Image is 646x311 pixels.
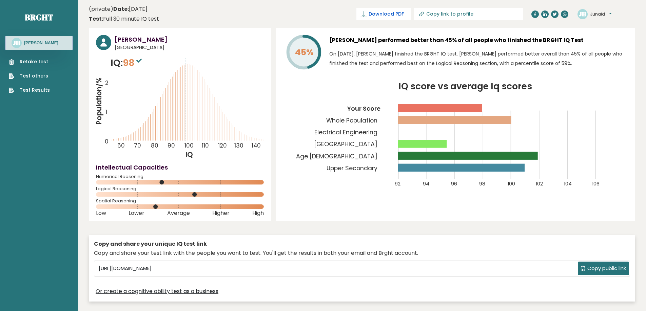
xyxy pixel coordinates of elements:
tspan: [GEOGRAPHIC_DATA] [314,140,377,148]
div: Full 30 minute IQ test [89,15,159,23]
tspan: IQ score vs average Iq scores [398,80,532,92]
button: Junaid [590,11,611,18]
tspan: IQ [186,150,193,159]
text: JH [13,39,20,47]
tspan: 90 [168,141,175,150]
span: Download PDF [369,10,404,18]
h3: [PERSON_NAME] [24,40,58,46]
tspan: 60 [117,141,125,150]
tspan: 100 [184,141,194,150]
tspan: Population/% [94,77,104,125]
h3: [PERSON_NAME] [115,35,264,44]
span: [GEOGRAPHIC_DATA] [115,44,264,51]
tspan: 102 [536,180,543,187]
span: Higher [212,212,230,215]
span: Numerical Reasoning [96,175,264,178]
span: High [252,212,264,215]
div: (private) [89,5,159,23]
tspan: 92 [395,180,400,187]
text: JH [579,10,586,18]
tspan: 130 [235,141,244,150]
tspan: 0 [105,137,109,146]
div: Copy and share your unique IQ test link [94,240,630,248]
a: Test others [9,72,50,80]
tspan: 1 [105,108,107,116]
tspan: 94 [423,180,429,187]
tspan: Upper Secondary [327,164,377,172]
tspan: Age [DEMOGRAPHIC_DATA] [296,152,377,160]
div: Copy and share your test link with the people you want to test. You'll get the results in both yo... [94,249,630,257]
tspan: 80 [151,141,158,150]
b: Test: [89,15,103,23]
tspan: 106 [592,180,600,187]
tspan: 70 [134,141,141,150]
span: Logical Reasoning [96,187,264,190]
tspan: 96 [451,180,457,187]
tspan: 110 [202,141,209,150]
span: Spatial Reasoning [96,200,264,202]
a: Brght [25,12,53,23]
time: [DATE] [113,5,148,13]
button: Copy public link [578,262,629,275]
tspan: 98 [479,180,485,187]
tspan: 104 [564,180,572,187]
tspan: 100 [508,180,515,187]
b: Date: [113,5,129,13]
h4: Intellectual Capacities [96,163,264,172]
a: Or create a cognitive ability test as a business [96,287,218,295]
span: 98 [123,57,143,69]
p: On [DATE], [PERSON_NAME] finished the BRGHT IQ test. [PERSON_NAME] performed better overall than ... [329,49,628,68]
span: Lower [129,212,144,215]
tspan: Your Score [347,105,380,113]
a: Retake test [9,58,50,65]
span: Low [96,212,106,215]
a: Test Results [9,87,50,94]
tspan: 140 [252,141,261,150]
span: Average [167,212,190,215]
h3: [PERSON_NAME] performed better than 45% of all people who finished the BRGHT IQ Test [329,35,628,46]
tspan: 120 [218,141,227,150]
tspan: 45% [295,46,314,58]
a: Download PDF [356,8,411,20]
p: IQ: [111,56,143,70]
span: Copy public link [587,265,626,272]
tspan: 2 [105,79,109,87]
tspan: Whole Population [326,116,377,125]
tspan: Electrical Engineering [314,128,377,136]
